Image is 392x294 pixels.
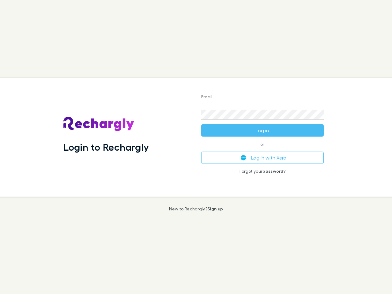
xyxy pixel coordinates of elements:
button: Log in [201,124,324,137]
a: password [262,168,283,174]
p: Forgot your ? [201,169,324,174]
p: New to Rechargly? [169,206,223,211]
button: Log in with Xero [201,152,324,164]
h1: Login to Rechargly [63,141,149,153]
img: Xero's logo [241,155,246,160]
img: Rechargly's Logo [63,117,134,131]
a: Sign up [207,206,223,211]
